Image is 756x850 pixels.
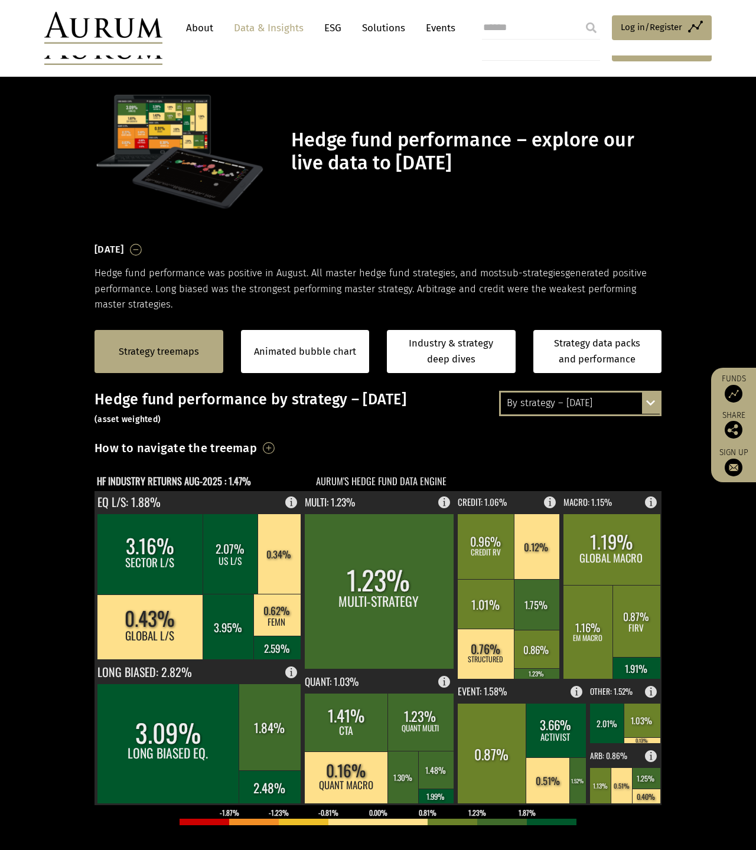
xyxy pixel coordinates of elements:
small: (asset weighted) [94,414,161,424]
h1: Hedge fund performance – explore our live data to [DATE] [291,129,659,175]
img: Sign up to our newsletter [725,459,742,476]
div: By strategy – [DATE] [501,393,660,414]
a: ESG [318,17,347,39]
div: Share [717,411,750,439]
a: Solutions [356,17,411,39]
a: Data & Insights [228,17,309,39]
img: Access Funds [725,385,742,403]
a: Sign up [717,447,750,476]
h3: [DATE] [94,241,124,259]
a: Log in/Register [612,15,712,40]
a: Industry & strategy deep dives [387,330,516,373]
h3: How to navigate the treemap [94,438,257,458]
a: Strategy treemaps [119,344,199,359]
img: Share this post [725,421,742,439]
span: Log in/Register [621,20,682,34]
h3: Hedge fund performance by strategy – [DATE] [94,391,661,426]
a: Strategy data packs and performance [533,330,662,373]
span: sub-strategies [502,267,565,279]
a: About [180,17,219,39]
p: Hedge fund performance was positive in August. All master hedge fund strategies, and most generat... [94,266,661,312]
input: Submit [579,16,603,40]
img: Aurum [44,12,162,44]
a: Events [420,17,455,39]
a: Animated bubble chart [254,344,356,359]
a: Funds [717,374,750,403]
